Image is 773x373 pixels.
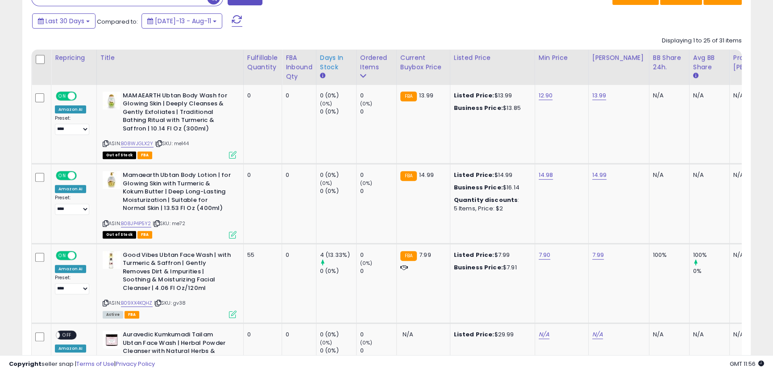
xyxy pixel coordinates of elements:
span: [DATE]-13 - Aug-11 [155,17,211,25]
div: 100% [693,251,729,259]
img: 31rUVEsUAZL._SL40_.jpg [103,92,121,109]
small: (0%) [320,100,332,107]
b: Listed Price: [454,251,495,259]
div: $7.91 [454,264,528,272]
div: 100% [653,251,682,259]
button: Last 30 Days [32,13,96,29]
a: Terms of Use [76,360,114,368]
div: 0 (0%) [320,331,356,339]
span: 13.99 [419,91,433,100]
div: 0 [247,92,275,100]
span: OFF [75,92,90,100]
button: [DATE]-13 - Aug-11 [141,13,222,29]
div: Amazon AI [55,105,86,113]
img: 31NW0dcusJL._SL40_.jpg [103,251,121,269]
div: Current Buybox Price [400,53,446,72]
div: 0 [360,92,396,100]
a: 14.98 [539,171,553,180]
small: (0%) [360,260,373,267]
div: $29.99 [454,331,528,339]
b: Business Price: [454,183,503,192]
div: FBA inbound Qty [286,53,312,81]
div: Days In Stock [320,53,353,72]
div: $13.85 [454,104,528,112]
span: OFF [75,172,90,180]
small: (0%) [360,339,373,346]
div: 0 [360,171,396,179]
span: ON [57,251,68,259]
span: All listings currently available for purchase on Amazon [103,311,123,319]
small: (0%) [320,180,332,187]
div: $16.14 [454,184,528,192]
div: Avg BB Share [693,53,726,72]
span: OFF [60,331,74,339]
div: Amazon AI [55,344,86,352]
div: ASIN: [103,171,237,237]
div: N/A [653,171,682,179]
b: MAMAEARTH Ubtan Body Wash for Glowing Skin | Deeply Cleanses & Gently Exfoliates | Traditional Ba... [123,92,231,135]
div: Amazon AI [55,265,86,273]
small: Avg BB Share. [693,72,698,80]
a: 7.90 [539,251,551,260]
span: 14.99 [419,171,434,179]
span: 7.99 [419,251,431,259]
span: All listings that are currently out of stock and unavailable for purchase on Amazon [103,231,136,239]
div: Preset: [55,275,90,295]
small: Days In Stock. [320,72,325,80]
small: FBA [400,171,417,181]
div: 0 (0%) [320,108,356,116]
div: 0 [247,171,275,179]
div: Ordered Items [360,53,393,72]
div: 0% [693,267,729,275]
div: [PERSON_NAME] [592,53,645,63]
a: 12.90 [539,91,553,100]
div: 0 (0%) [320,187,356,195]
a: 13.99 [592,91,607,100]
small: (0%) [360,100,373,107]
a: 7.99 [592,251,604,260]
div: Listed Price [454,53,531,63]
div: BB Share 24h. [653,53,686,72]
span: N/A [403,330,413,339]
div: N/A [653,92,682,100]
b: Business Price: [454,104,503,112]
small: (0%) [320,339,332,346]
span: FBA [137,151,153,159]
div: 55 [247,251,275,259]
div: Preset: [55,115,90,135]
div: 0 [360,108,396,116]
b: Mamaearth Ubtan Body Lotion | for Glowing Skin with Turmeric & Kokum Butter | Deep Long-Lasting M... [123,171,231,215]
div: 0 [360,251,396,259]
a: B08JP4P5Y2 [121,220,151,227]
div: ASIN: [103,251,237,317]
span: FBA [137,231,153,239]
div: 0 [360,187,396,195]
span: | SKU: me144 [155,140,189,147]
b: Business Price: [454,263,503,272]
div: 0 (0%) [320,347,356,355]
a: 14.99 [592,171,607,180]
small: FBA [400,251,417,261]
div: 0 [286,331,309,339]
span: ON [57,92,68,100]
div: N/A [693,92,723,100]
span: OFF [75,251,90,259]
span: Compared to: [97,17,138,26]
div: Min Price [539,53,585,63]
div: 0 [286,171,309,179]
span: 2025-09-11 11:56 GMT [730,360,764,368]
div: 0 (0%) [320,92,356,100]
small: FBA [400,92,417,101]
img: 31gs3BIJ9yL._SL40_.jpg [103,171,121,189]
b: Listed Price: [454,330,495,339]
img: 31sBefPqyBL._SL40_.jpg [103,331,121,348]
div: seller snap | | [9,360,155,369]
a: N/A [539,330,549,339]
div: N/A [693,171,723,179]
span: | SKU: me72 [153,220,186,227]
span: | SKU: gv38 [154,299,186,306]
a: B09XX4KQHZ [121,299,153,307]
div: Repricing [55,53,93,63]
b: Listed Price: [454,91,495,100]
div: Fulfillable Quantity [247,53,278,72]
